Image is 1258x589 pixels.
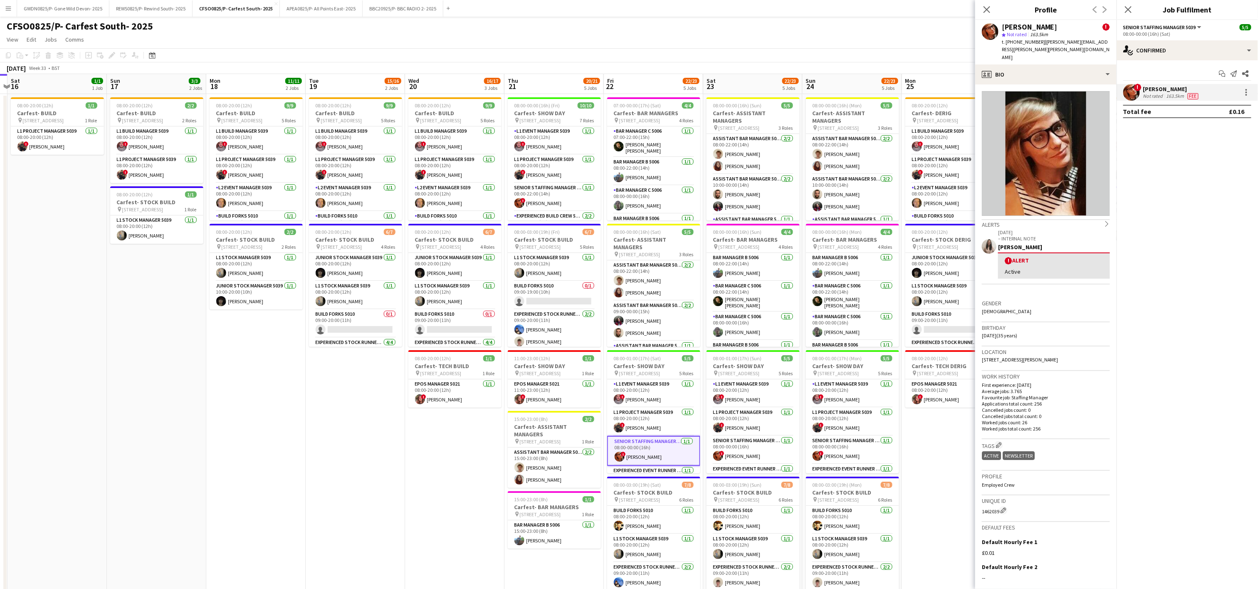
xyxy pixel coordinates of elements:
span: ! [123,170,128,175]
span: ! [521,170,526,175]
a: View [3,34,22,45]
span: 163.5km [1028,31,1050,37]
span: ! [123,141,128,146]
span: 08:00-00:00 (16h) (Mon) [813,102,862,109]
span: [STREET_ADDRESS] [719,244,760,250]
app-card-role: Assistant Bar Manager 50061/1 [806,215,899,243]
span: [STREET_ADDRESS] [917,244,959,250]
span: 4 Roles [680,117,694,124]
app-card-role: Bar Manager C 50061/107:00-22:00 (15h)[PERSON_NAME] [PERSON_NAME] [607,126,700,157]
app-job-card: 08:00-01:00 (17h) (Sun)5/5Carfest- SHOW DAY [STREET_ADDRESS]5 RolesL1 Event Manager 50391/108:00-... [707,350,800,473]
span: 08:00-20:00 (12h) [415,355,451,361]
app-card-role: Senior Staffing Manager 50391/108:00-00:00 (16h)![PERSON_NAME] [806,436,899,464]
span: ! [620,423,625,428]
span: 08:00-20:00 (12h) [912,229,948,235]
app-card-role: L2 Event Manager 50391/108:00-20:00 (12h)[PERSON_NAME] [309,183,402,211]
h3: Carfest- SHOW DAY [508,362,601,370]
app-card-role: Build Forks 50101/109:00-20:00 (11h) [905,211,998,240]
span: ! [819,394,824,399]
app-card-role: Build Forks 50100/109:00-20:00 (11h) [905,309,998,338]
app-card-role: Build Forks 50100/109:00-20:00 (11h) [309,309,402,338]
h3: Carfest- SHOW DAY [806,362,899,370]
app-card-role: Build Forks 50100/109:00-20:00 (11h) [408,309,502,338]
span: 08:00-00:00 (16h) (Sun) [713,229,762,235]
span: 1 Role [483,370,495,376]
app-job-card: 08:00-20:00 (12h)1/1Carfest- TECH DERIG [STREET_ADDRESS]1 RoleEPOS Manager 50211/108:00-20:00 (12... [905,350,998,408]
span: 08:00-20:00 (12h) [912,102,948,109]
app-job-card: 08:00-20:00 (12h)6/7Carfest- STOCK DERIG [STREET_ADDRESS]5 RolesJunior Stock Manager 50391/108:00... [905,224,998,347]
app-card-role: Experienced Build Crew 50102/209:00-15:00 (6h) [508,211,601,252]
h3: Carfest- BAR MANAGERS [707,236,800,243]
div: Crew has different fees then in role [1186,93,1200,99]
div: 08:00-00:00 (16h) (Mon)4/4Carfest- BAR MANAGERS [STREET_ADDRESS]4 RolesBar Manager B 50061/108:00... [806,224,899,347]
span: 1/1 [185,191,197,198]
app-card-role: Assistant Bar Manager 50062/215:00-23:00 (8h)[PERSON_NAME][PERSON_NAME] [508,448,601,488]
app-job-card: 08:00-20:00 (12h)6/7Carfest- STOCK BUILD [STREET_ADDRESS]4 RolesJunior Stock Manager 50391/108:00... [309,224,402,347]
span: 9/9 [384,102,395,109]
h3: Carfest- TECH DERIG [905,362,998,370]
app-card-role: L1 Event Manager 50391/108:00-20:00 (12h)![PERSON_NAME] [508,126,601,155]
span: 3 Roles [878,125,892,131]
h3: Carfest- TECH BUILD [408,362,502,370]
span: 08:00-20:00 (12h) [117,102,153,109]
app-job-card: 08:00-20:00 (12h)9/9Carfest- DERIG [STREET_ADDRESS]5 RolesL1 Build Manager 50391/108:00-20:00 (12... [905,97,998,220]
span: 1 Role [582,438,594,445]
span: ! [918,170,923,175]
app-card-role: Bar Manager C 50061/108:00-00:00 (16h)[PERSON_NAME] [707,312,800,340]
span: 5 Roles [381,117,395,124]
app-job-card: 08:00-00:00 (16h) (Fri)10/10Carfest- SHOW DAY [STREET_ADDRESS]7 RolesL1 Event Manager 50391/108:0... [508,97,601,220]
span: ! [819,423,824,428]
span: [STREET_ADDRESS] [222,244,263,250]
app-card-role: Bar Manager B 50061/108:00-22:00 (14h)[PERSON_NAME] [607,157,700,186]
span: 5 Roles [580,244,594,250]
app-card-role: Senior Staffing Manager 50391/108:00-00:00 (16h)![PERSON_NAME] [607,436,700,466]
span: ! [521,141,526,146]
button: BBC20925/P- BBC RADIO 2- 2025 [363,0,443,17]
span: 3 Roles [779,125,793,131]
span: 7 Roles [580,117,594,124]
span: 6/7 [483,229,495,235]
app-card-role: Senior Staffing Manager 50391/108:00-00:00 (16h)![PERSON_NAME] [707,436,800,464]
app-job-card: 08:00-20:00 (12h)9/9Carfest- BUILD [STREET_ADDRESS]5 RolesL1 Build Manager 50391/108:00-20:00 (12... [408,97,502,220]
span: 07:00-00:00 (17h) (Sat) [614,102,661,109]
span: ! [222,170,227,175]
span: [STREET_ADDRESS] [520,244,561,250]
h3: Carfest- STOCK BUILD [508,236,601,243]
a: Jobs [41,34,60,45]
span: 5/5 [781,102,793,109]
app-job-card: 11:00-23:00 (12h)1/1Carfest- SHOW DAY [STREET_ADDRESS]1 RoleEPOS Manager 50211/111:00-23:00 (12h)... [508,350,601,408]
span: 4 Roles [878,244,892,250]
span: 4/4 [682,102,694,109]
span: View [7,36,18,43]
span: 5/5 [881,355,892,361]
app-card-role: Build Forks 50100/109:00-19:00 (10h) [508,281,601,309]
app-card-role: L2 Event Manager 50391/108:00-20:00 (12h)[PERSON_NAME] [408,183,502,211]
app-card-role: L1 Project Manager 50391/108:00-20:00 (12h)![PERSON_NAME] [408,155,502,183]
span: [STREET_ADDRESS] [520,370,561,376]
app-card-role: Bar Manager C 50061/108:00-22:00 (14h)[PERSON_NAME] [PERSON_NAME] [707,281,800,312]
app-card-role: L2 Event Manager 50391/108:00-20:00 (12h)[PERSON_NAME] [905,183,998,211]
app-card-role: Assistant Bar Manager 50062/209:00-00:00 (15h)[PERSON_NAME][PERSON_NAME] [607,301,700,341]
h3: Carfest- STOCK BUILD [110,198,203,206]
span: ! [421,170,426,175]
h3: Carfest- BAR MANAGERS [607,109,700,117]
a: Comms [62,34,87,45]
span: ! [421,141,426,146]
span: 5 Roles [481,117,495,124]
div: 08:00-00:00 (16h) (Sun)4/4Carfest- BAR MANAGERS [STREET_ADDRESS]4 RolesBar Manager B 50061/108:00... [707,224,800,347]
span: 08:00-20:00 (12h) [415,229,451,235]
span: 1 Role [582,370,594,376]
span: 15:00-23:00 (8h) [514,416,548,422]
span: ! [719,423,724,428]
app-job-card: 08:00-20:00 (12h)6/7Carfest- STOCK BUILD [STREET_ADDRESS]4 RolesJunior Stock Manager 50391/108:00... [408,224,502,347]
app-job-card: 08:00-20:00 (12h)2/2Carfest- BUILD [STREET_ADDRESS]2 RolesL1 Build Manager 50391/108:00-20:00 (12... [110,97,203,183]
span: 08:00-03:00 (19h) (Fri) [514,229,560,235]
div: 08:00-01:00 (17h) (Mon)5/5Carfest- SHOW DAY [STREET_ADDRESS]5 RolesL1 Event Manager 50391/108:00-... [806,350,899,473]
span: 9/9 [483,102,495,109]
app-card-role: EPOS Manager 50211/108:00-20:00 (12h)![PERSON_NAME] [905,379,998,408]
app-card-role: L1 Build Manager 50391/108:00-20:00 (12h)![PERSON_NAME] [210,126,303,155]
span: 6/7 [583,229,594,235]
